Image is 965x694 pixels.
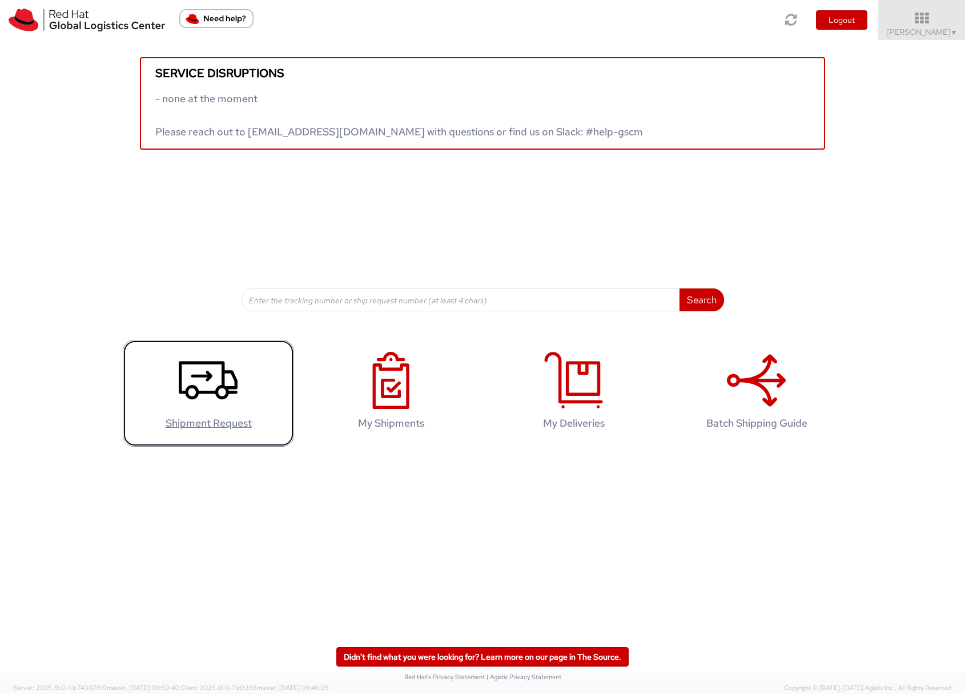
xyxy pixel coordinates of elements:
[155,67,810,79] h5: Service disruptions
[336,647,629,667] a: Didn't find what you were looking for? Learn more on our page in The Source.
[784,684,951,693] span: Copyright © [DATE]-[DATE] Agistix Inc., All Rights Reserved
[135,418,282,429] h4: Shipment Request
[179,9,254,28] button: Need help?
[816,10,867,30] button: Logout
[683,418,830,429] h4: Batch Shipping Guide
[305,340,477,447] a: My Shipments
[180,684,329,692] span: Client: 2025.18.0-71d3358
[123,340,294,447] a: Shipment Request
[486,673,561,681] a: | Agistix Privacy Statement
[9,9,165,31] img: rh-logistics-00dfa346123c4ec078e1.svg
[107,684,179,692] span: master, [DATE] 09:50:40
[242,288,680,311] input: Enter the tracking number or ship request number (at least 4 chars)
[404,673,485,681] a: Red Hat's Privacy Statement
[671,340,842,447] a: Batch Shipping Guide
[14,684,179,692] span: Server: 2025.19.0-91c74307f99
[679,288,724,311] button: Search
[140,57,825,150] a: Service disruptions - none at the moment Please reach out to [EMAIL_ADDRESS][DOMAIN_NAME] with qu...
[155,92,643,138] span: - none at the moment Please reach out to [EMAIL_ADDRESS][DOMAIN_NAME] with questions or find us o...
[317,418,465,429] h4: My Shipments
[257,684,329,692] span: master, [DATE] 09:46:25
[488,340,660,447] a: My Deliveries
[886,27,958,37] span: [PERSON_NAME]
[500,418,648,429] h4: My Deliveries
[951,28,958,37] span: ▼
